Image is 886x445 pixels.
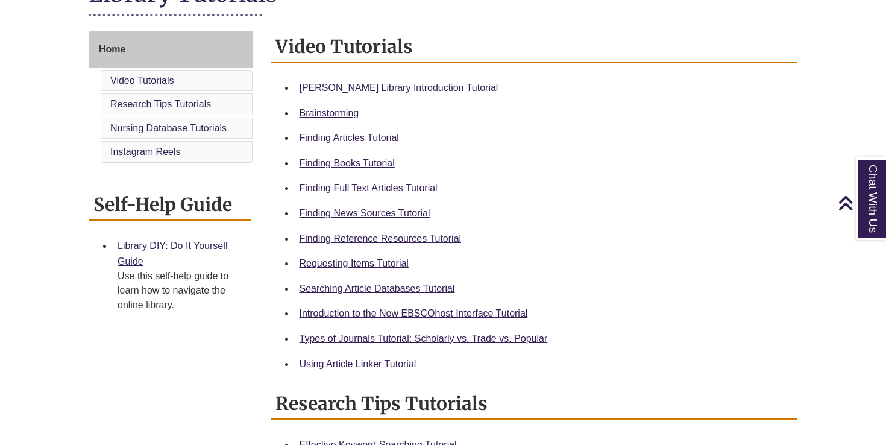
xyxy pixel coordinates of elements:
[300,233,462,244] a: Finding Reference Resources Tutorial
[89,31,253,165] div: Guide Page Menu
[118,241,228,267] a: Library DIY: Do It Yourself Guide
[300,158,395,168] a: Finding Books Tutorial
[300,183,438,193] a: Finding Full Text Articles Tutorial
[300,83,498,93] a: [PERSON_NAME] Library Introduction Tutorial
[110,123,227,133] a: Nursing Database Tutorials
[271,388,798,420] h2: Research Tips Tutorials
[300,108,359,118] a: Brainstorming
[110,147,181,157] a: Instagram Reels
[271,31,798,63] h2: Video Tutorials
[300,208,430,218] a: Finding News Sources Tutorial
[89,31,253,68] a: Home
[300,283,455,294] a: Searching Article Databases Tutorial
[300,359,416,369] a: Using Article Linker Tutorial
[110,99,211,109] a: Research Tips Tutorials
[99,44,125,54] span: Home
[300,258,409,268] a: Requesting Items Tutorial
[838,195,883,211] a: Back to Top
[300,333,548,344] a: Types of Journals Tutorial: Scholarly vs. Trade vs. Popular
[300,133,399,143] a: Finding Articles Tutorial
[118,269,242,312] div: Use this self-help guide to learn how to navigate the online library.
[300,308,528,318] a: Introduction to the New EBSCOhost Interface Tutorial
[110,75,174,86] a: Video Tutorials
[89,189,251,221] h2: Self-Help Guide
